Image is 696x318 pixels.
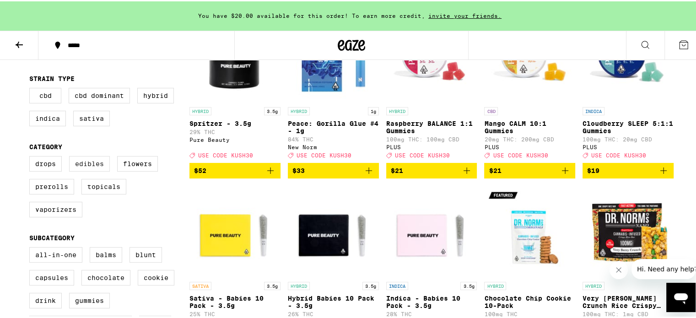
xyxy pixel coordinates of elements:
span: $21 [391,166,403,173]
p: 26% THC [288,310,379,316]
p: HYBRID [189,106,211,114]
span: USE CODE KUSH30 [395,151,450,157]
p: Sativa - Babies 10 Pack - 3.5g [189,293,281,308]
div: PLUS [386,143,477,149]
span: $33 [292,166,305,173]
img: Pure Beauty - Sativa - Babies 10 Pack - 3.5g [189,184,281,276]
label: All-In-One [29,246,82,261]
p: 1g [368,106,379,114]
span: $52 [194,166,206,173]
p: Cloudberry SLEEP 5:1:1 Gummies [583,119,674,133]
label: Sativa [73,109,110,125]
img: Pure Beauty - Indica - Babies 10 Pack - 3.5g [386,184,477,276]
p: HYBRID [484,280,506,289]
p: INDICA [583,106,604,114]
label: Topicals [81,178,126,193]
p: 100mg THC: 1mg CBD [583,310,674,316]
p: 3.5g [264,106,281,114]
p: Very [PERSON_NAME] Crunch Rice Crispy Treat [583,293,674,308]
div: New Norm [288,143,379,149]
p: HYBRID [386,106,408,114]
label: Cookie [138,269,174,284]
a: Open page for Mango CALM 10:1 Gummies from PLUS [484,10,575,162]
img: Pure Beauty - Hybrid Babies 10 Pack - 3.5g [288,184,379,276]
span: USE CODE KUSH30 [297,151,351,157]
label: Blunt [129,246,162,261]
p: 100mg THC: 100mg CBD [386,135,477,141]
span: USE CODE KUSH30 [591,151,646,157]
label: Drops [29,155,62,170]
iframe: Button to launch messaging window [666,281,696,311]
span: invite your friends. [425,11,505,17]
button: Add to bag [484,162,575,177]
label: Hybrid [137,86,174,102]
p: Spritzer - 3.5g [189,119,281,126]
p: CBD [484,106,498,114]
iframe: Message from company [631,258,696,278]
a: Open page for Peace: Gorilla Glue #4 - 1g from New Norm [288,10,379,162]
span: $19 [587,166,599,173]
legend: Strain Type [29,74,75,81]
label: Prerolls [29,178,74,193]
div: Pure Beauty [189,135,281,141]
button: Add to bag [583,162,674,177]
label: Gummies [69,291,110,307]
legend: Subcategory [29,233,75,240]
div: PLUS [583,143,674,149]
iframe: Close message [610,259,628,278]
p: 3.5g [362,280,379,289]
img: Dr. Norm's - Very Berry Crunch Rice Crispy Treat [583,184,674,276]
label: CBD Dominant [69,86,130,102]
span: USE CODE KUSH30 [493,151,548,157]
span: You have $20.00 available for this order! To earn more credit, [198,11,425,17]
p: Hybrid Babies 10 Pack - 3.5g [288,293,379,308]
p: 100mg THC: 20mg CBD [583,135,674,141]
p: 25% THC [189,310,281,316]
p: HYBRID [583,280,604,289]
p: Indica - Babies 10 Pack - 3.5g [386,293,477,308]
label: Capsules [29,269,74,284]
p: 20mg THC: 200mg CBD [484,135,575,141]
p: Raspberry BALANCE 1:1 Gummies [386,119,477,133]
p: 28% THC [386,310,477,316]
span: USE CODE KUSH30 [198,151,253,157]
a: Open page for Cloudberry SLEEP 5:1:1 Gummies from PLUS [583,10,674,162]
p: 84% THC [288,135,379,141]
label: Drink [29,291,62,307]
a: Open page for Spritzer - 3.5g from Pure Beauty [189,10,281,162]
p: Chocolate Chip Cookie 10-Pack [484,293,575,308]
p: 3.5g [264,280,281,289]
p: HYBRID [288,106,310,114]
div: PLUS [484,143,575,149]
label: Vaporizers [29,200,82,216]
span: $21 [489,166,501,173]
label: Balms [90,246,122,261]
label: Indica [29,109,66,125]
p: HYBRID [288,280,310,289]
p: 29% THC [189,128,281,134]
label: Edibles [69,155,110,170]
p: INDICA [386,280,408,289]
label: Chocolate [81,269,130,284]
span: Hi. Need any help? [5,6,66,14]
p: Peace: Gorilla Glue #4 - 1g [288,119,379,133]
p: SATIVA [189,280,211,289]
button: Add to bag [189,162,281,177]
button: Add to bag [386,162,477,177]
p: 3.5g [460,280,477,289]
a: Open page for Raspberry BALANCE 1:1 Gummies from PLUS [386,10,477,162]
img: Dr. Norm's - Chocolate Chip Cookie 10-Pack [484,184,575,276]
legend: Category [29,142,62,149]
p: Mango CALM 10:1 Gummies [484,119,575,133]
button: Add to bag [288,162,379,177]
label: Flowers [117,155,158,170]
label: CBD [29,86,61,102]
p: 100mg THC [484,310,575,316]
